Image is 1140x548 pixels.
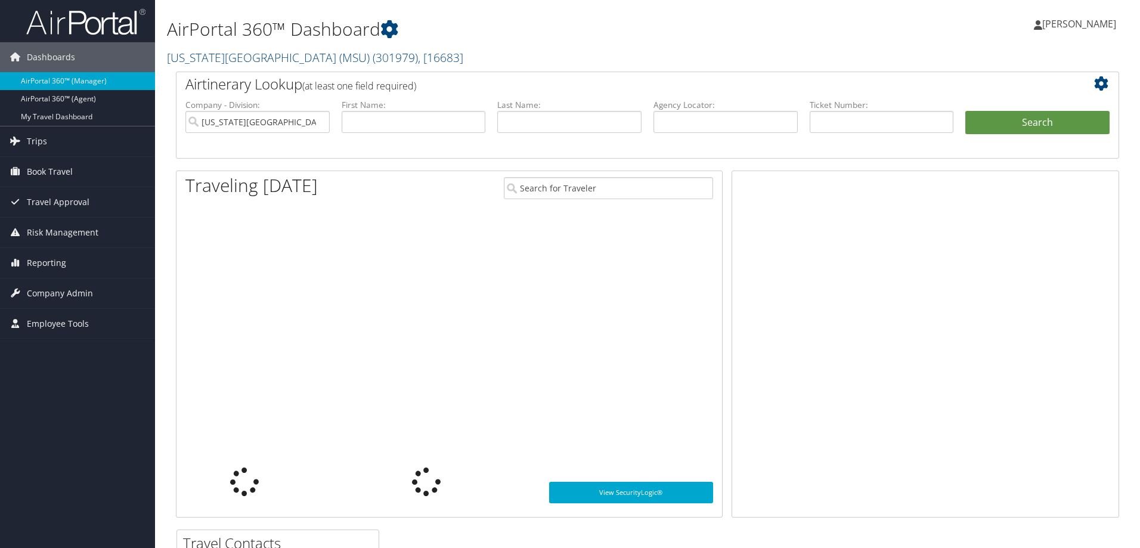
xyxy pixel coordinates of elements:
[167,17,808,42] h1: AirPortal 360™ Dashboard
[27,218,98,247] span: Risk Management
[418,49,463,66] span: , [ 16683 ]
[167,49,463,66] a: [US_STATE][GEOGRAPHIC_DATA] (MSU)
[504,177,713,199] input: Search for Traveler
[27,42,75,72] span: Dashboards
[27,187,89,217] span: Travel Approval
[373,49,418,66] span: ( 301979 )
[185,173,318,198] h1: Traveling [DATE]
[1034,6,1128,42] a: [PERSON_NAME]
[185,99,330,111] label: Company - Division:
[497,99,642,111] label: Last Name:
[342,99,486,111] label: First Name:
[27,126,47,156] span: Trips
[27,278,93,308] span: Company Admin
[549,482,713,503] a: View SecurityLogic®
[965,111,1110,135] button: Search
[653,99,798,111] label: Agency Locator:
[27,157,73,187] span: Book Travel
[185,74,1031,94] h2: Airtinerary Lookup
[27,309,89,339] span: Employee Tools
[810,99,954,111] label: Ticket Number:
[1042,17,1116,30] span: [PERSON_NAME]
[27,248,66,278] span: Reporting
[302,79,416,92] span: (at least one field required)
[26,8,145,36] img: airportal-logo.png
